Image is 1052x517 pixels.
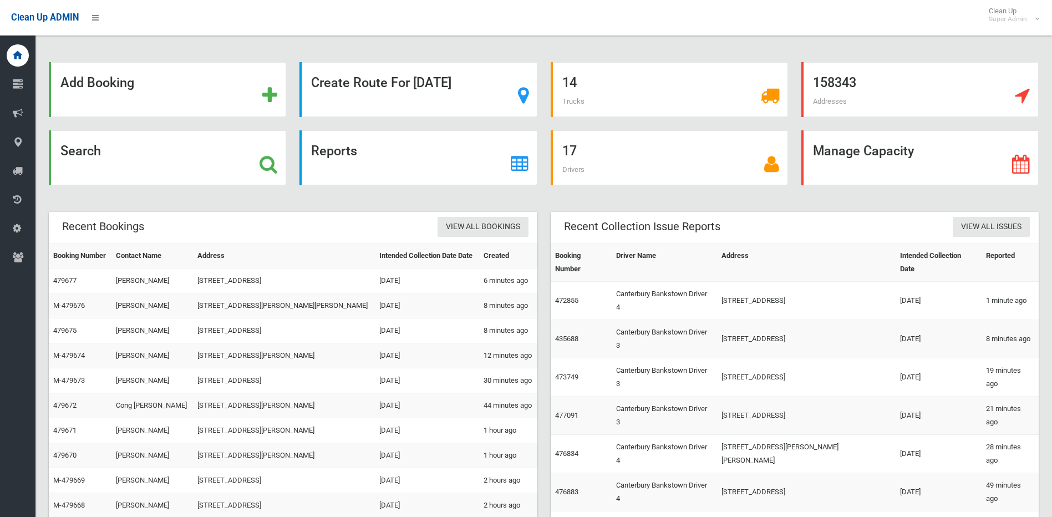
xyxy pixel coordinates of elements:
[555,373,578,381] a: 473749
[982,282,1039,320] td: 1 minute ago
[555,411,578,419] a: 477091
[53,301,85,310] a: M-479676
[479,268,537,293] td: 6 minutes ago
[193,268,375,293] td: [STREET_ADDRESS]
[612,282,717,320] td: Canterbury Bankstown Driver 4
[479,368,537,393] td: 30 minutes ago
[299,62,537,117] a: Create Route For [DATE]
[49,244,111,268] th: Booking Number
[53,476,85,484] a: M-479669
[111,244,193,268] th: Contact Name
[717,358,896,397] td: [STREET_ADDRESS]
[983,7,1038,23] span: Clean Up
[982,473,1039,511] td: 49 minutes ago
[562,97,585,105] span: Trucks
[612,244,717,282] th: Driver Name
[612,397,717,435] td: Canterbury Bankstown Driver 3
[193,418,375,443] td: [STREET_ADDRESS][PERSON_NAME]
[193,368,375,393] td: [STREET_ADDRESS]
[193,244,375,268] th: Address
[111,318,193,343] td: [PERSON_NAME]
[193,343,375,368] td: [STREET_ADDRESS][PERSON_NAME]
[562,165,585,174] span: Drivers
[53,276,77,285] a: 479677
[375,268,479,293] td: [DATE]
[717,320,896,358] td: [STREET_ADDRESS]
[111,418,193,443] td: [PERSON_NAME]
[53,376,85,384] a: M-479673
[896,282,982,320] td: [DATE]
[53,451,77,459] a: 479670
[982,358,1039,397] td: 19 minutes ago
[813,97,847,105] span: Addresses
[375,368,479,393] td: [DATE]
[375,293,479,318] td: [DATE]
[717,473,896,511] td: [STREET_ADDRESS]
[193,318,375,343] td: [STREET_ADDRESS]
[438,217,528,237] a: View All Bookings
[989,15,1027,23] small: Super Admin
[813,75,856,90] strong: 158343
[801,130,1039,185] a: Manage Capacity
[111,468,193,493] td: [PERSON_NAME]
[896,244,982,282] th: Intended Collection Date
[896,358,982,397] td: [DATE]
[982,435,1039,473] td: 28 minutes ago
[717,282,896,320] td: [STREET_ADDRESS]
[111,368,193,393] td: [PERSON_NAME]
[53,351,85,359] a: M-479674
[479,418,537,443] td: 1 hour ago
[717,244,896,282] th: Address
[717,397,896,435] td: [STREET_ADDRESS]
[375,244,479,268] th: Intended Collection Date Date
[896,320,982,358] td: [DATE]
[375,318,479,343] td: [DATE]
[896,435,982,473] td: [DATE]
[111,293,193,318] td: [PERSON_NAME]
[551,62,788,117] a: 14 Trucks
[111,268,193,293] td: [PERSON_NAME]
[375,393,479,418] td: [DATE]
[479,244,537,268] th: Created
[60,75,134,90] strong: Add Booking
[311,75,451,90] strong: Create Route For [DATE]
[562,143,577,159] strong: 17
[717,435,896,473] td: [STREET_ADDRESS][PERSON_NAME][PERSON_NAME]
[953,217,1030,237] a: View All Issues
[375,443,479,468] td: [DATE]
[193,468,375,493] td: [STREET_ADDRESS]
[551,244,612,282] th: Booking Number
[555,334,578,343] a: 435688
[111,443,193,468] td: [PERSON_NAME]
[375,343,479,368] td: [DATE]
[479,393,537,418] td: 44 minutes ago
[193,443,375,468] td: [STREET_ADDRESS][PERSON_NAME]
[53,326,77,334] a: 479675
[311,143,357,159] strong: Reports
[801,62,1039,117] a: 158343 Addresses
[375,418,479,443] td: [DATE]
[53,426,77,434] a: 479671
[555,296,578,305] a: 472855
[813,143,914,159] strong: Manage Capacity
[612,320,717,358] td: Canterbury Bankstown Driver 3
[562,75,577,90] strong: 14
[555,449,578,458] a: 476834
[612,473,717,511] td: Canterbury Bankstown Driver 4
[551,216,734,237] header: Recent Collection Issue Reports
[479,468,537,493] td: 2 hours ago
[49,62,286,117] a: Add Booking
[60,143,101,159] strong: Search
[11,12,79,23] span: Clean Up ADMIN
[479,443,537,468] td: 1 hour ago
[982,320,1039,358] td: 8 minutes ago
[193,293,375,318] td: [STREET_ADDRESS][PERSON_NAME][PERSON_NAME]
[299,130,537,185] a: Reports
[49,216,157,237] header: Recent Bookings
[896,473,982,511] td: [DATE]
[551,130,788,185] a: 17 Drivers
[479,293,537,318] td: 8 minutes ago
[982,397,1039,435] td: 21 minutes ago
[479,318,537,343] td: 8 minutes ago
[896,397,982,435] td: [DATE]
